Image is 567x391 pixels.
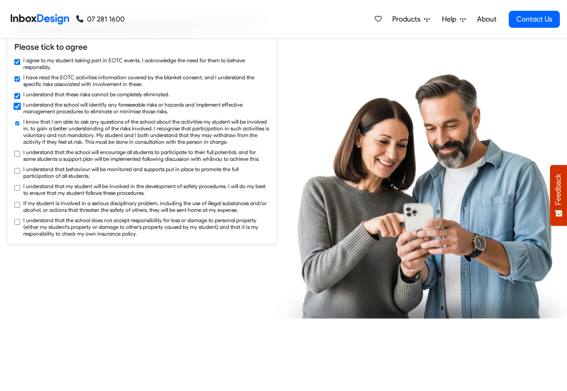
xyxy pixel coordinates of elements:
[23,149,269,162] label: I understand that the school will encourage all students to participate to their full potential, ...
[474,10,499,28] a: About
[23,118,269,145] label: I know that I am able to ask any questions of the school about the activities my student will be ...
[23,183,269,196] label: I understand that my student will be involved in the development of safety procedures. I will do ...
[23,200,269,213] label: If my student is involved in a serious disciplinary problem, including the use of illegal substan...
[438,10,469,28] a: Help
[442,14,460,25] span: Help
[23,91,169,98] label: I understand that these risks cannot be completely eliminated.
[76,14,125,25] a: 07 281 1600
[23,166,269,179] label: I understand that behaviour will be monitored and supports put in place to promote the full parti...
[14,41,269,53] h6: Please tick to agree
[509,11,560,28] a: Contact Us
[23,217,269,237] label: I understand that the school does not accept responsibility for loss or damage to personal proper...
[23,74,269,87] label: I have read the EOTC activities information covered by the blanket consent, and I understand the ...
[23,57,269,70] label: I agree to my student taking part in EOTC events. I acknowledge the need for them to behave respo...
[392,14,424,25] span: Products
[389,10,433,28] a: Products
[550,165,567,226] button: Feedback - Show survey
[554,174,563,205] span: Feedback
[23,101,269,115] label: I understand the school will identify any foreseeable risks or hazards and implement effective ma...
